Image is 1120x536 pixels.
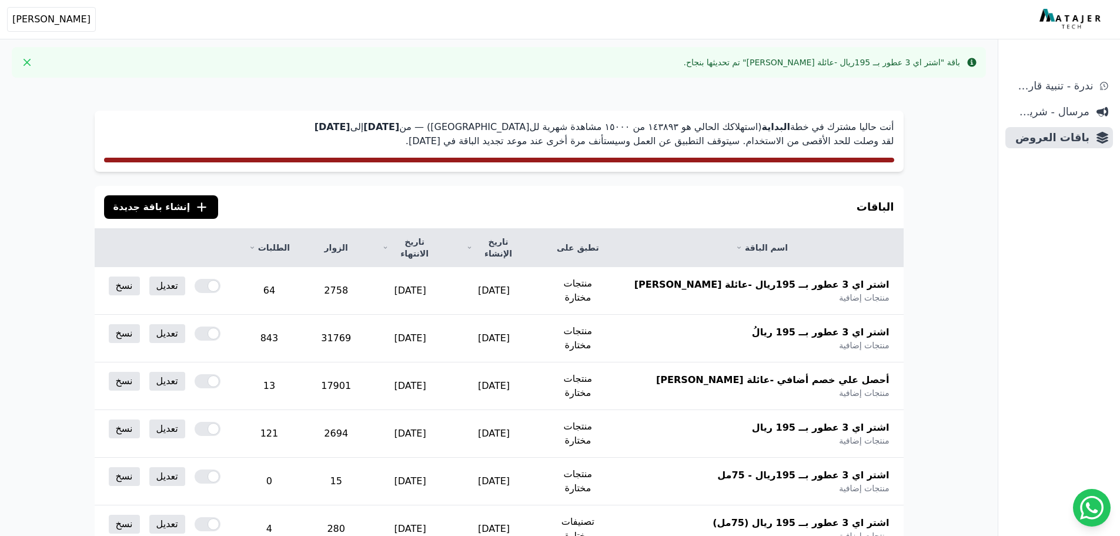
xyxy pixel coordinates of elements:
td: 2694 [304,410,368,458]
td: 15 [304,458,368,505]
img: MatajerTech Logo [1039,9,1104,30]
span: باقات العروض [1010,129,1089,146]
a: نسخ [109,324,140,343]
strong: [DATE] [363,121,399,132]
a: تاريخ الإنشاء [466,236,521,259]
td: [DATE] [452,410,536,458]
span: منتجات إضافية [839,435,889,447]
span: اشتر اي 3 عطور بــ 195 ريال [752,421,890,435]
button: [PERSON_NAME] [7,7,96,32]
td: منتجات مختارة [536,315,620,362]
a: نسخ [109,277,140,295]
span: اشتر اي 3 عطور بــ 195ريال -عائلة [PERSON_NAME] [634,278,890,292]
a: تاريخ الانتهاء [382,236,438,259]
td: 2758 [304,267,368,315]
td: 0 [235,458,304,505]
p: أنت حاليا مشترك في خطة (استهلاكك الحالي هو ١٤۳٨٩۳ من ١٥۰۰۰ مشاهدة شهرية لل[GEOGRAPHIC_DATA]) — من... [104,120,894,148]
a: نسخ [109,420,140,438]
a: تعديل [149,420,185,438]
span: ندرة - تنبية قارب علي النفاذ [1010,78,1093,94]
th: تطبق على [536,229,620,267]
h3: الباقات [857,199,894,215]
a: الطلبات [249,242,290,254]
a: تعديل [149,277,185,295]
td: منتجات مختارة [536,267,620,315]
span: أحصل علي خصم أضافي -عائلة [PERSON_NAME] [656,373,890,387]
button: إنشاء باقة جديدة [104,195,219,219]
span: اشتر اي 3 عطور بــ 195 ريالُ [752,325,890,339]
span: اشتر اي 3 عطور بــ 195 ريال (75مل) [713,516,889,530]
td: [DATE] [452,458,536,505]
td: منتجات مختارة [536,458,620,505]
span: منتجات إضافية [839,387,889,399]
span: اشتر اي 3 عطور بــ 195ريال - 75مل [717,468,889,482]
strong: [DATE] [315,121,350,132]
span: منتجات إضافية [839,339,889,351]
a: تعديل [149,515,185,534]
div: باقة "اشتر اي 3 عطور بــ 195ريال -عائلة [PERSON_NAME]" تم تحديثها بنجاح. [683,56,960,68]
span: مرسال - شريط دعاية [1010,104,1089,120]
span: [PERSON_NAME] [12,12,91,26]
a: نسخ [109,372,140,391]
td: [DATE] [452,315,536,362]
td: [DATE] [368,315,452,362]
a: نسخ [109,515,140,534]
th: الزوار [304,229,368,267]
button: Close [18,53,36,72]
td: منتجات مختارة [536,362,620,410]
span: منتجات إضافية [839,292,889,304]
span: إنشاء باقة جديدة [113,200,190,214]
td: 17901 [304,362,368,410]
td: 121 [235,410,304,458]
a: نسخ [109,467,140,486]
strong: البداية [761,121,790,132]
td: [DATE] [368,458,452,505]
span: منتجات إضافية [839,482,889,494]
td: [DATE] [452,362,536,410]
a: تعديل [149,372,185,391]
a: اسم الباقة [634,242,890,254]
a: تعديل [149,324,185,343]
td: 843 [235,315,304,362]
td: [DATE] [452,267,536,315]
a: تعديل [149,467,185,486]
td: 31769 [304,315,368,362]
td: [DATE] [368,410,452,458]
td: [DATE] [368,362,452,410]
td: 13 [235,362,304,410]
td: منتجات مختارة [536,410,620,458]
td: 64 [235,267,304,315]
td: [DATE] [368,267,452,315]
